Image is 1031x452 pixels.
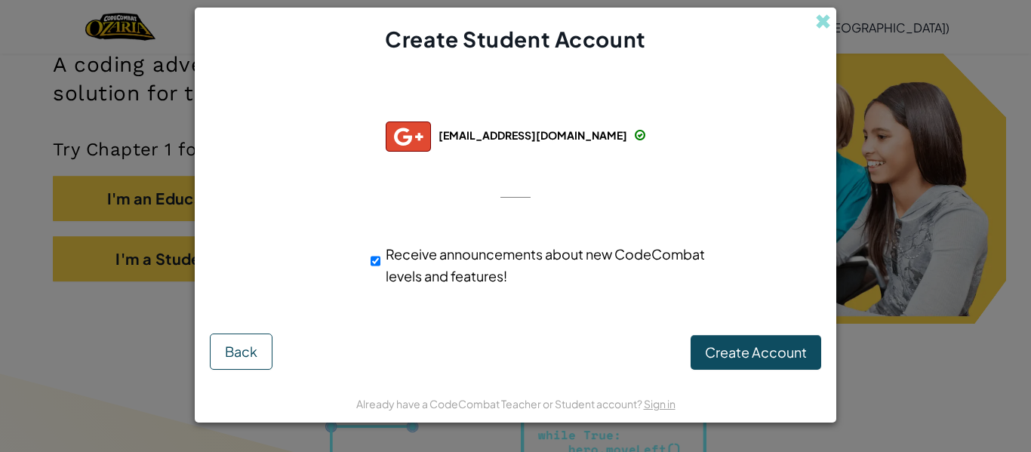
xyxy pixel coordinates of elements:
span: [EMAIL_ADDRESS][DOMAIN_NAME] [439,128,627,142]
button: Create Account [691,335,821,370]
button: Back [210,334,272,370]
span: Back [225,343,257,360]
span: Already have a CodeCombat Teacher or Student account? [356,397,644,410]
a: Sign in [644,397,676,410]
span: Successfully connected with: [392,94,639,111]
span: Create Student Account [385,26,645,52]
span: Create Account [705,343,807,361]
img: gplus_small.png [386,121,431,152]
input: Receive announcements about new CodeCombat levels and features! [371,246,380,276]
span: Receive announcements about new CodeCombat levels and features! [386,245,705,284]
